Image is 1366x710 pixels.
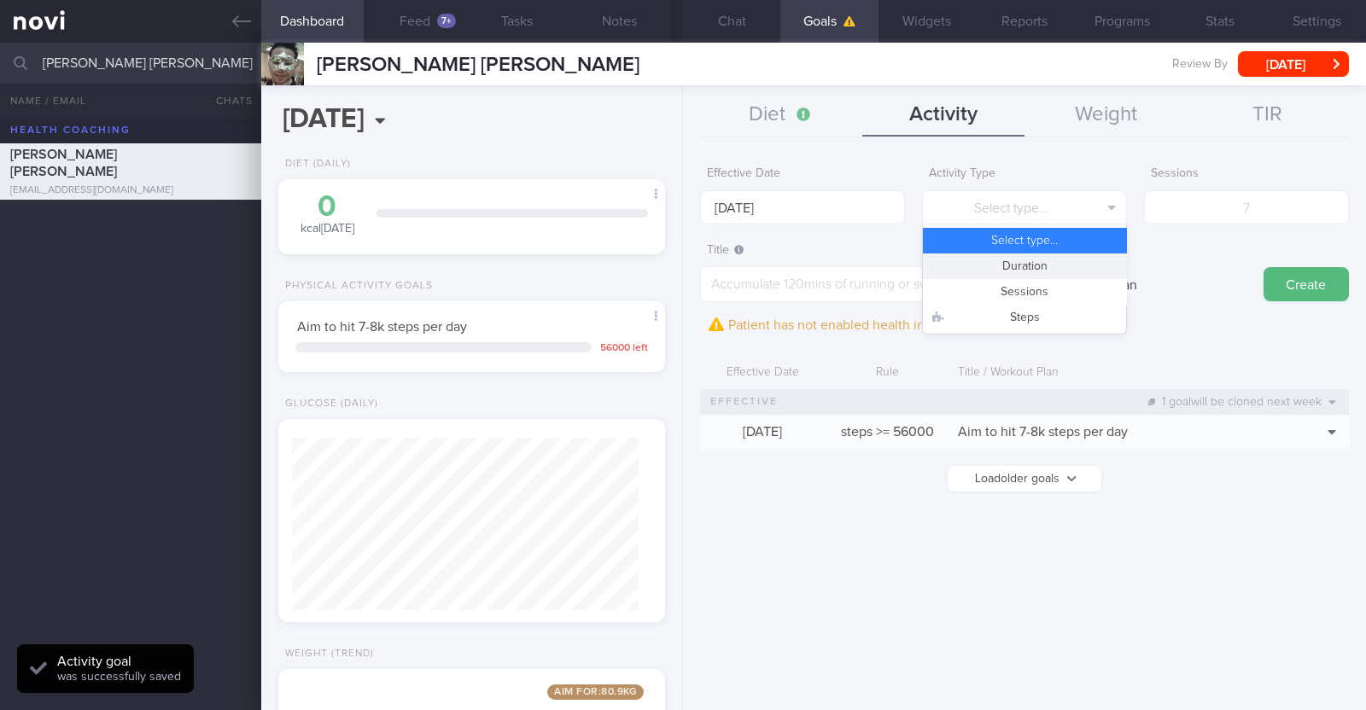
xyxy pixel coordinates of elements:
div: Weight (Trend) [278,648,374,661]
div: Patient has not enabled health integration [700,312,987,338]
span: Aim for: 80.9 kg [547,684,644,700]
span: was successfully saved [57,671,181,683]
span: Aim to hit 7-8k steps per day [958,425,1128,439]
button: Sessions [923,279,1126,305]
input: Select... [700,190,905,224]
label: Sessions [1151,166,1342,182]
button: Steps [923,305,1126,330]
div: Rule [825,357,949,389]
button: Select type... [923,228,1126,253]
button: Activity [862,94,1024,137]
div: Title / Workout Plan [949,357,1289,389]
div: [EMAIL_ADDRESS][DOMAIN_NAME] [10,184,251,197]
button: Select type... [922,190,1127,224]
button: Weight [1024,94,1187,137]
span: [DATE] [743,425,782,439]
div: Activity goal [57,653,181,670]
div: steps >= 56000 [825,415,949,449]
button: Diet [700,94,862,137]
input: 7 [1144,190,1349,224]
div: 7+ [437,14,456,28]
div: Effective Date [700,357,825,389]
label: Effective Date [707,166,898,182]
div: Physical Activity Goals [278,280,433,293]
div: Glucose (Daily) [278,398,378,410]
div: 0 [295,192,359,222]
div: 56000 left [600,342,648,355]
button: Create [1264,267,1349,301]
span: Aim to hit 7-8k steps per day [297,320,467,334]
div: kcal [DATE] [295,192,359,237]
div: Diet (Daily) [278,158,351,171]
span: Title [707,244,744,256]
span: Review By [1172,57,1228,73]
button: Loadolder goals [948,466,1101,492]
button: [DATE] [1238,51,1349,77]
button: Duration [923,253,1126,279]
button: TIR [1187,94,1349,137]
span: [PERSON_NAME] [PERSON_NAME] [10,148,117,178]
label: Activity Type [929,166,1120,182]
button: Chats [193,84,261,118]
span: [PERSON_NAME] [PERSON_NAME] [317,55,639,75]
div: 1 goal will be cloned next week [1140,390,1345,414]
